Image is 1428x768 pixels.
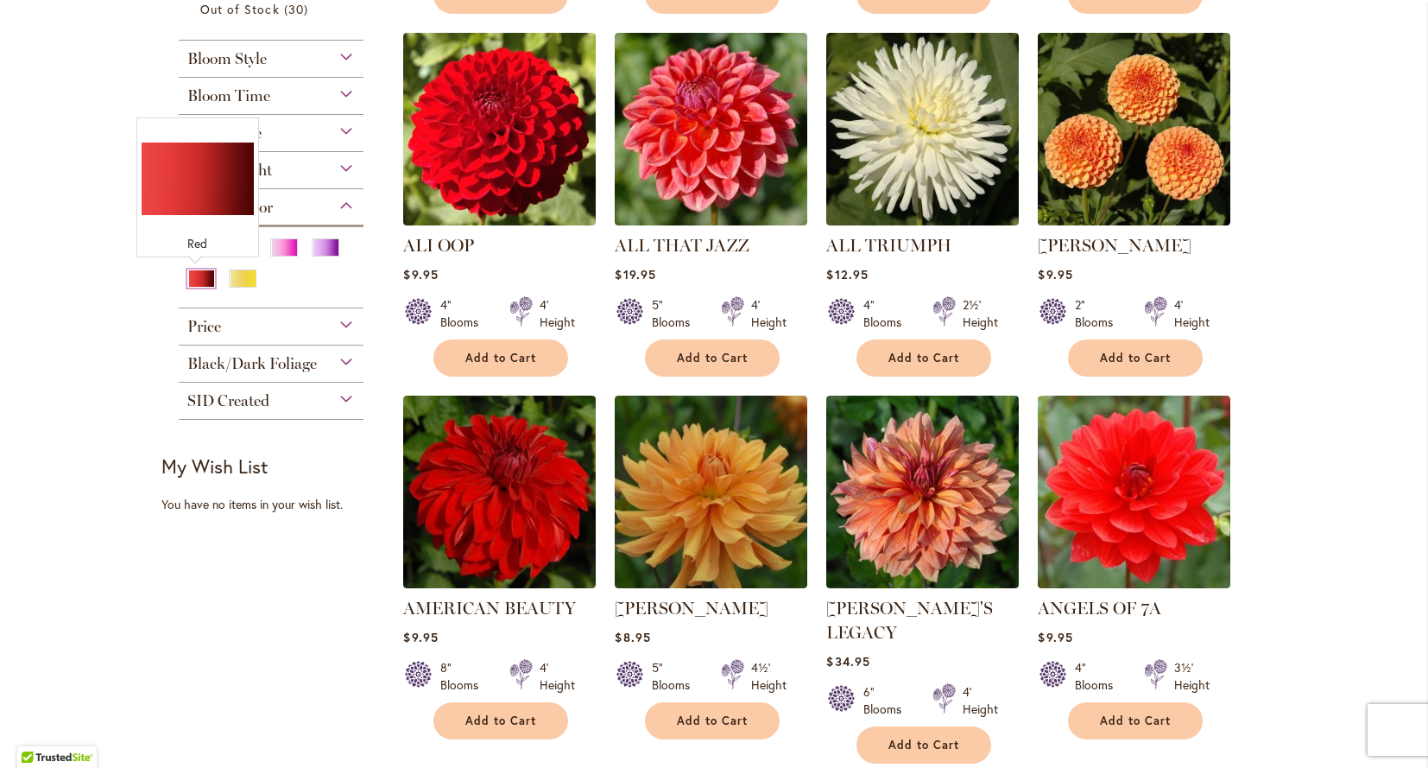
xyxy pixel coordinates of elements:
[403,266,438,282] span: $9.95
[645,340,780,377] button: Add to Cart
[677,351,748,365] span: Add to Cart
[465,351,536,365] span: Add to Cart
[440,659,489,694] div: 8" Blooms
[751,659,787,694] div: 4½' Height
[826,235,951,256] a: ALL TRIUMPH
[1075,659,1123,694] div: 4" Blooms
[888,738,959,752] span: Add to Cart
[1038,235,1191,256] a: [PERSON_NAME]
[826,213,1019,229] a: ALL TRIUMPH
[615,235,749,256] a: ALL THAT JAZZ
[677,714,748,728] span: Add to Cart
[1075,296,1123,331] div: 2" Blooms
[963,296,998,331] div: 2½' Height
[161,454,268,479] strong: My Wish List
[863,296,912,331] div: 4" Blooms
[615,629,650,645] span: $8.95
[856,340,991,377] button: Add to Cart
[187,391,269,410] span: SID Created
[1068,702,1203,739] button: Add to Cart
[200,1,280,17] span: Out of Stock
[403,598,576,619] a: AMERICAN BEAUTY
[440,296,489,331] div: 4" Blooms
[187,354,317,373] span: Black/Dark Foliage
[1038,33,1230,225] img: AMBER QUEEN
[1038,575,1230,592] a: ANGELS OF 7A
[1068,340,1203,377] button: Add to Cart
[187,49,267,68] span: Bloom Style
[1174,659,1210,694] div: 3½' Height
[1038,629,1072,645] span: $9.95
[826,653,869,670] span: $34.95
[13,707,61,755] iframe: Launch Accessibility Center
[403,575,596,592] a: AMERICAN BEAUTY
[826,598,993,643] a: [PERSON_NAME]'S LEGACY
[963,683,998,718] div: 4' Height
[433,340,568,377] button: Add to Cart
[465,714,536,728] span: Add to Cart
[615,396,807,588] img: ANDREW CHARLES
[403,33,596,225] img: ALI OOP
[433,702,568,739] button: Add to Cart
[615,213,807,229] a: ALL THAT JAZZ
[187,317,221,336] span: Price
[645,702,780,739] button: Add to Cart
[540,659,575,694] div: 4' Height
[615,266,655,282] span: $19.95
[751,296,787,331] div: 4' Height
[1038,396,1230,588] img: ANGELS OF 7A
[1100,351,1171,365] span: Add to Cart
[403,235,474,256] a: ALI OOP
[161,496,392,513] div: You have no items in your wish list.
[1038,598,1161,619] a: ANGELS OF 7A
[142,235,254,252] div: Red
[652,296,700,331] div: 5" Blooms
[1038,266,1072,282] span: $9.95
[888,351,959,365] span: Add to Cart
[403,629,438,645] span: $9.95
[615,575,807,592] a: ANDREW CHARLES
[615,598,768,619] a: [PERSON_NAME]
[826,266,868,282] span: $12.95
[187,86,270,105] span: Bloom Time
[403,396,596,588] img: AMERICAN BEAUTY
[615,33,807,225] img: ALL THAT JAZZ
[1174,296,1210,331] div: 4' Height
[856,727,991,764] button: Add to Cart
[1100,714,1171,728] span: Add to Cart
[652,659,700,694] div: 5" Blooms
[826,396,1019,588] img: Andy's Legacy
[863,683,912,718] div: 6" Blooms
[826,575,1019,592] a: Andy's Legacy
[540,296,575,331] div: 4' Height
[826,33,1019,225] img: ALL TRIUMPH
[1038,213,1230,229] a: AMBER QUEEN
[403,213,596,229] a: ALI OOP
